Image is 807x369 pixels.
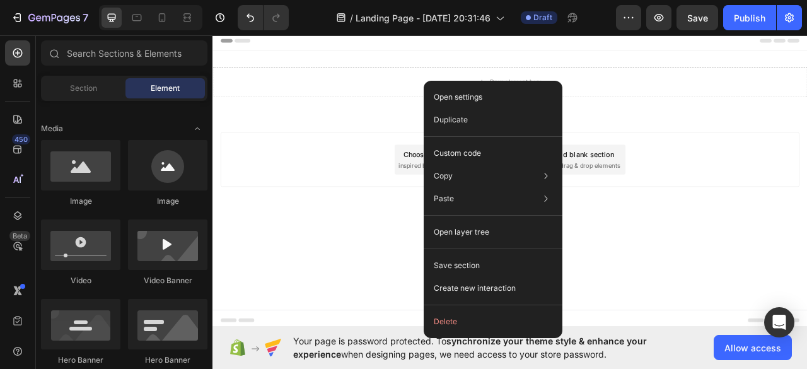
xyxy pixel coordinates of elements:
span: Toggle open [187,119,207,139]
span: then drag & drop elements [424,167,518,178]
div: Choose templates [243,151,319,164]
button: 7 [5,5,94,30]
span: Landing Page - [DATE] 20:31:46 [356,11,491,25]
p: Duplicate [434,114,468,126]
button: Delete [429,310,557,333]
span: Draft [533,12,552,23]
span: Save [687,13,708,23]
button: Publish [723,5,776,30]
div: Generate layout [342,151,408,164]
div: Beta [9,231,30,241]
span: Allow access [724,341,781,354]
p: Open layer tree [434,226,489,238]
p: Paste [434,193,454,204]
iframe: Design area [212,31,807,331]
div: 450 [12,134,30,144]
div: Hero Banner [41,354,120,366]
span: from URL or image [340,167,407,178]
div: Video Banner [128,275,207,286]
div: Image [128,196,207,207]
span: Media [41,123,63,134]
div: Hero Banner [128,354,207,366]
input: Search Sections & Elements [41,40,207,66]
span: Add section [349,122,409,136]
div: Open Intercom Messenger [764,307,794,337]
p: Save section [434,260,480,271]
span: / [350,11,353,25]
span: Element [151,83,180,94]
p: Create new interaction [434,282,516,295]
div: Drop element here [352,60,419,70]
div: Add blank section [434,151,511,164]
div: Undo/Redo [238,5,289,30]
p: Open settings [434,91,482,103]
p: Custom code [434,148,481,159]
p: Copy [434,170,453,182]
span: inspired by CRO experts [236,167,323,178]
div: Publish [734,11,765,25]
button: Save [676,5,718,30]
span: Your page is password protected. To when designing pages, we need access to your store password. [293,334,696,361]
span: Section [70,83,97,94]
button: Allow access [714,335,792,360]
div: Image [41,196,120,207]
p: 7 [83,10,88,25]
div: Video [41,275,120,286]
